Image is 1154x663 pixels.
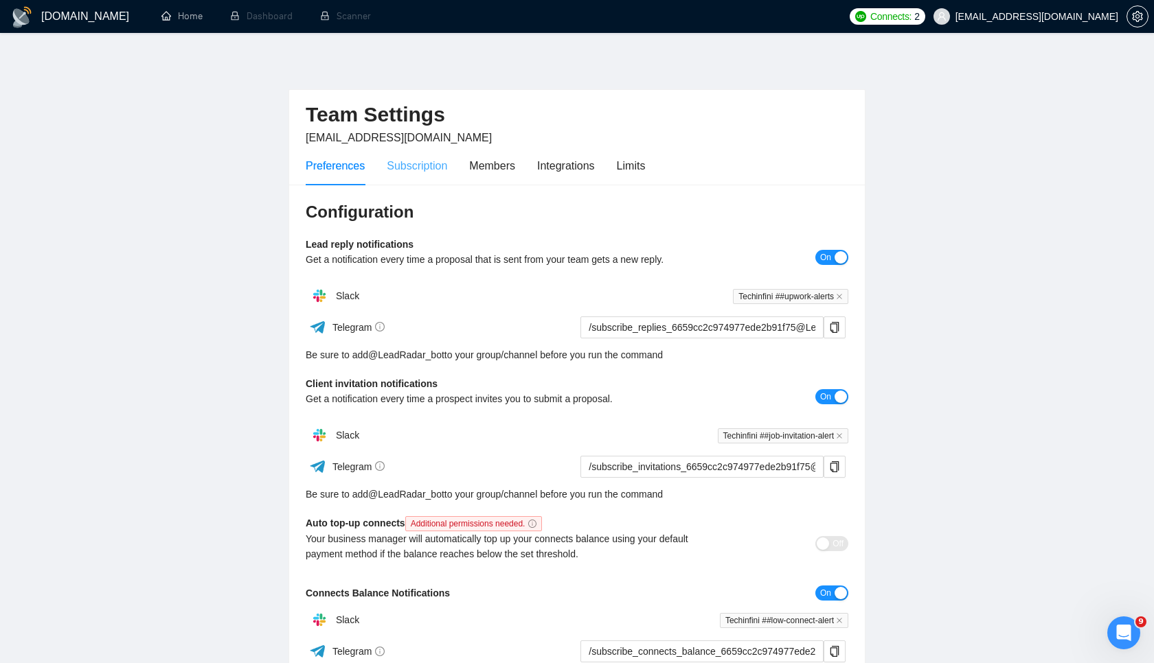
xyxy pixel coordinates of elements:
[833,536,844,551] span: Off
[824,640,846,662] button: copy
[870,9,912,24] span: Connects:
[375,322,385,331] span: info-circle
[824,316,846,338] button: copy
[824,461,845,472] span: copy
[824,456,846,478] button: copy
[336,430,359,441] span: Slack
[617,157,646,174] div: Limits
[306,252,713,267] div: Get a notification every time a proposal that is sent from your team gets a new reply.
[720,613,848,628] span: Techinfini ##low-connect-alert
[387,157,447,174] div: Subscription
[914,9,920,24] span: 2
[306,201,848,223] h3: Configuration
[836,617,843,624] span: close
[1135,616,1146,627] span: 9
[375,461,385,471] span: info-circle
[1127,11,1148,22] span: setting
[405,516,543,531] span: Additional permissions needed.
[306,101,848,129] h2: Team Settings
[306,531,713,561] div: Your business manager will automatically top up your connects balance using your default payment ...
[368,487,444,502] a: @LeadRadar_bot
[824,646,845,657] span: copy
[336,290,359,301] span: Slack
[937,12,947,21] span: user
[855,11,866,22] img: upwork-logo.png
[528,520,536,528] span: info-circle
[824,322,845,333] span: copy
[309,458,326,475] img: ww3wtPAAAAAElFTkSuQmCC
[306,132,492,143] span: [EMAIL_ADDRESS][DOMAIN_NAME]
[306,421,333,449] img: hpQkSZIkSZIkSZIkSZIkSZIkSZIkSZIkSZIkSZIkSZIkSZIkSZIkSZIkSZIkSZIkSZIkSZIkSZIkSZIkSZIkSZIkSZIkSZIkS...
[1127,11,1149,22] a: setting
[332,461,385,472] span: Telegram
[306,347,848,362] div: Be sure to add to your group/channel before you run the command
[306,391,713,406] div: Get a notification every time a prospect invites you to submit a proposal.
[306,517,547,528] b: Auto top-up connects
[1107,616,1140,649] iframe: Intercom live chat
[11,6,33,28] img: logo
[537,157,595,174] div: Integrations
[306,588,450,598] b: Connects Balance Notifications
[820,250,831,265] span: On
[820,389,831,404] span: On
[309,642,326,660] img: ww3wtPAAAAAElFTkSuQmCC
[469,157,515,174] div: Members
[306,282,333,310] img: hpQkSZIkSZIkSZIkSZIkSZIkSZIkSZIkSZIkSZIkSZIkSZIkSZIkSZIkSZIkSZIkSZIkSZIkSZIkSZIkSZIkSZIkSZIkSZIkS...
[718,428,848,443] span: Techinfini ##job-invitation-alert
[306,487,848,502] div: Be sure to add to your group/channel before you run the command
[375,647,385,656] span: info-circle
[820,585,831,601] span: On
[336,614,359,625] span: Slack
[332,322,385,333] span: Telegram
[306,606,333,633] img: hpQkSZIkSZIkSZIkSZIkSZIkSZIkSZIkSZIkSZIkSZIkSZIkSZIkSZIkSZIkSZIkSZIkSZIkSZIkSZIkSZIkSZIkSZIkSZIkS...
[309,318,326,336] img: ww3wtPAAAAAElFTkSuQmCC
[836,293,843,300] span: close
[306,378,438,389] b: Client invitation notifications
[1127,5,1149,27] button: setting
[332,646,385,657] span: Telegram
[368,347,444,362] a: @LeadRadar_bot
[306,239,414,250] b: Lead reply notifications
[733,289,848,304] span: Techinfini ##upwork-alerts
[306,157,365,174] div: Preferences
[161,10,203,22] a: homeHome
[836,432,843,439] span: close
